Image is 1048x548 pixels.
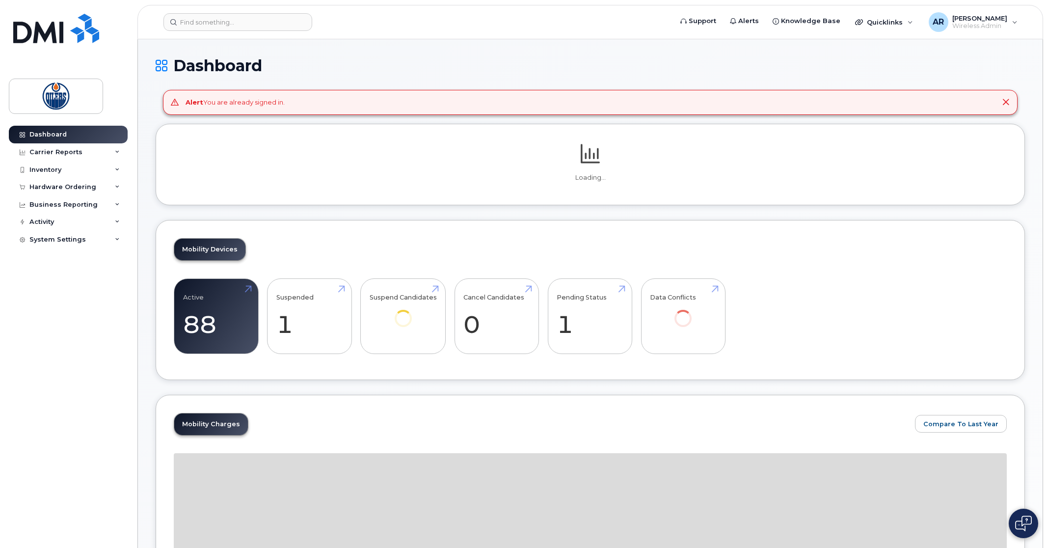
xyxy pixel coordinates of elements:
a: Pending Status 1 [557,284,623,349]
a: Mobility Charges [174,413,248,435]
strong: Alert [186,98,203,106]
img: Open chat [1015,516,1032,531]
a: Cancel Candidates 0 [463,284,530,349]
a: Active 88 [183,284,249,349]
div: You are already signed in. [186,98,285,107]
a: Data Conflicts [650,284,716,340]
p: Loading... [174,173,1007,182]
h1: Dashboard [156,57,1025,74]
a: Mobility Devices [174,239,245,260]
span: Compare To Last Year [923,419,998,429]
a: Suspend Candidates [370,284,437,340]
button: Compare To Last Year [915,415,1007,433]
a: Suspended 1 [276,284,343,349]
